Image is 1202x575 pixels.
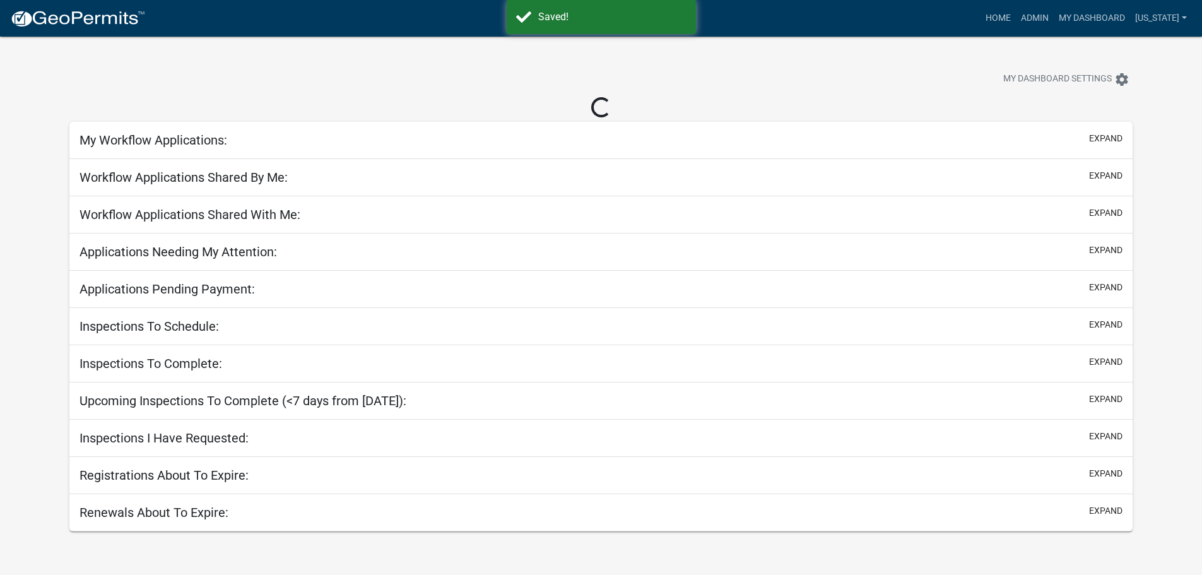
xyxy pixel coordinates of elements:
[1089,244,1122,257] button: expand
[80,356,222,371] h5: Inspections To Complete:
[1054,6,1130,30] a: My Dashboard
[80,430,249,446] h5: Inspections I Have Requested:
[80,468,249,483] h5: Registrations About To Expire:
[1016,6,1054,30] a: Admin
[80,207,300,222] h5: Workflow Applications Shared With Me:
[1130,6,1192,30] a: [US_STATE]
[1089,132,1122,145] button: expand
[993,67,1140,92] button: My Dashboard Settingssettings
[80,393,406,408] h5: Upcoming Inspections To Complete (<7 days from [DATE]):
[80,282,255,297] h5: Applications Pending Payment:
[1089,504,1122,518] button: expand
[1089,355,1122,369] button: expand
[1003,72,1112,87] span: My Dashboard Settings
[1089,393,1122,406] button: expand
[80,319,219,334] h5: Inspections To Schedule:
[1089,281,1122,294] button: expand
[981,6,1016,30] a: Home
[1089,467,1122,480] button: expand
[1089,430,1122,443] button: expand
[80,133,227,148] h5: My Workflow Applications:
[1089,206,1122,220] button: expand
[1089,169,1122,182] button: expand
[1089,318,1122,331] button: expand
[538,9,686,25] div: Saved!
[1114,72,1129,87] i: settings
[80,244,277,259] h5: Applications Needing My Attention:
[80,170,288,185] h5: Workflow Applications Shared By Me:
[80,505,228,520] h5: Renewals About To Expire:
